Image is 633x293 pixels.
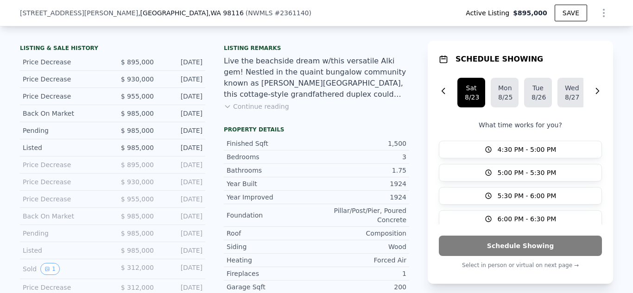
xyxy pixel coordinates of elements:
span: # 2361140 [274,9,309,17]
button: Sat8/23 [457,78,485,107]
span: $ 930,000 [121,178,154,186]
div: Composition [316,229,406,238]
div: Sold [23,263,105,275]
div: Finished Sqft [227,139,316,148]
span: $ 895,000 [121,161,154,168]
span: $ 955,000 [121,93,154,100]
div: Bathrooms [227,166,316,175]
button: Schedule Showing [439,236,602,256]
div: Year Improved [227,193,316,202]
div: 8/25 [498,93,511,102]
div: Mon [498,83,511,93]
span: $ 985,000 [121,230,154,237]
button: Mon8/25 [491,78,519,107]
div: Price Decrease [23,92,105,101]
span: $ 312,000 [121,284,154,291]
div: Year Built [227,179,316,188]
div: Pillar/Post/Pier, Poured Concrete [316,206,406,224]
div: Back On Market [23,212,105,221]
div: 8/27 [565,93,578,102]
div: Pending [23,126,105,135]
button: Wed8/27 [557,78,585,107]
div: 1924 [316,179,406,188]
div: Wood [316,242,406,251]
div: LISTING & SALE HISTORY [20,44,205,54]
div: 3 [316,152,406,162]
div: Forced Air [316,256,406,265]
div: [DATE] [161,263,203,275]
div: [DATE] [161,109,203,118]
span: $ 955,000 [121,195,154,203]
div: [DATE] [161,229,203,238]
div: [DATE] [161,126,203,135]
div: [DATE] [161,92,203,101]
div: [DATE] [161,283,203,292]
span: $895,000 [513,8,547,18]
span: 5:30 PM - 6:00 PM [498,191,557,200]
div: Price Decrease [23,177,105,187]
h1: SCHEDULE SHOWING [456,54,543,65]
div: Sat [465,83,478,93]
div: Listed [23,246,105,255]
span: $ 312,000 [121,264,154,271]
div: Property details [224,126,409,133]
p: Select in person or virtual on next page → [439,260,602,271]
button: Tue8/26 [524,78,552,107]
div: [DATE] [161,57,203,67]
div: [DATE] [161,160,203,169]
span: $ 985,000 [121,212,154,220]
span: $ 985,000 [121,110,154,117]
div: [DATE] [161,143,203,152]
div: Garage Sqft [227,282,316,292]
div: Heating [227,256,316,265]
div: Price Decrease [23,57,105,67]
div: Listed [23,143,105,152]
div: [DATE] [161,194,203,204]
span: $ 985,000 [121,247,154,254]
div: Foundation [227,211,316,220]
button: View historical data [40,263,60,275]
button: 5:00 PM - 5:30 PM [439,164,602,181]
div: 200 [316,282,406,292]
span: $ 895,000 [121,58,154,66]
span: $ 930,000 [121,75,154,83]
span: [STREET_ADDRESS][PERSON_NAME] [20,8,138,18]
span: , WA 98116 [209,9,244,17]
div: 1924 [316,193,406,202]
span: 4:30 PM - 5:00 PM [498,145,557,154]
div: Back On Market [23,109,105,118]
div: Price Decrease [23,283,105,292]
div: Price Decrease [23,160,105,169]
div: [DATE] [161,246,203,255]
span: $ 985,000 [121,144,154,151]
button: 6:00 PM - 6:30 PM [439,210,602,228]
div: [DATE] [161,75,203,84]
div: Pending [23,229,105,238]
div: 1,500 [316,139,406,148]
button: Continue reading [224,102,289,111]
div: 1.75 [316,166,406,175]
span: , [GEOGRAPHIC_DATA] [138,8,244,18]
div: Listing remarks [224,44,409,52]
p: What time works for you? [439,120,602,130]
div: Price Decrease [23,75,105,84]
span: $ 985,000 [121,127,154,134]
span: NWMLS [248,9,272,17]
div: Roof [227,229,316,238]
button: SAVE [555,5,587,21]
div: 8/26 [532,93,544,102]
div: Tue [532,83,544,93]
div: [DATE] [161,212,203,221]
button: Show Options [595,4,613,22]
div: [DATE] [161,177,203,187]
span: Active Listing [466,8,513,18]
div: 1 [316,269,406,278]
div: Bedrooms [227,152,316,162]
span: 6:00 PM - 6:30 PM [498,214,557,224]
div: Fireplaces [227,269,316,278]
button: 4:30 PM - 5:00 PM [439,141,602,158]
div: ( ) [246,8,311,18]
div: Wed [565,83,578,93]
div: Live the beachside dream w/this versatile Alki gem! Nestled in the quaint bungalow community know... [224,56,409,100]
button: 5:30 PM - 6:00 PM [439,187,602,205]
